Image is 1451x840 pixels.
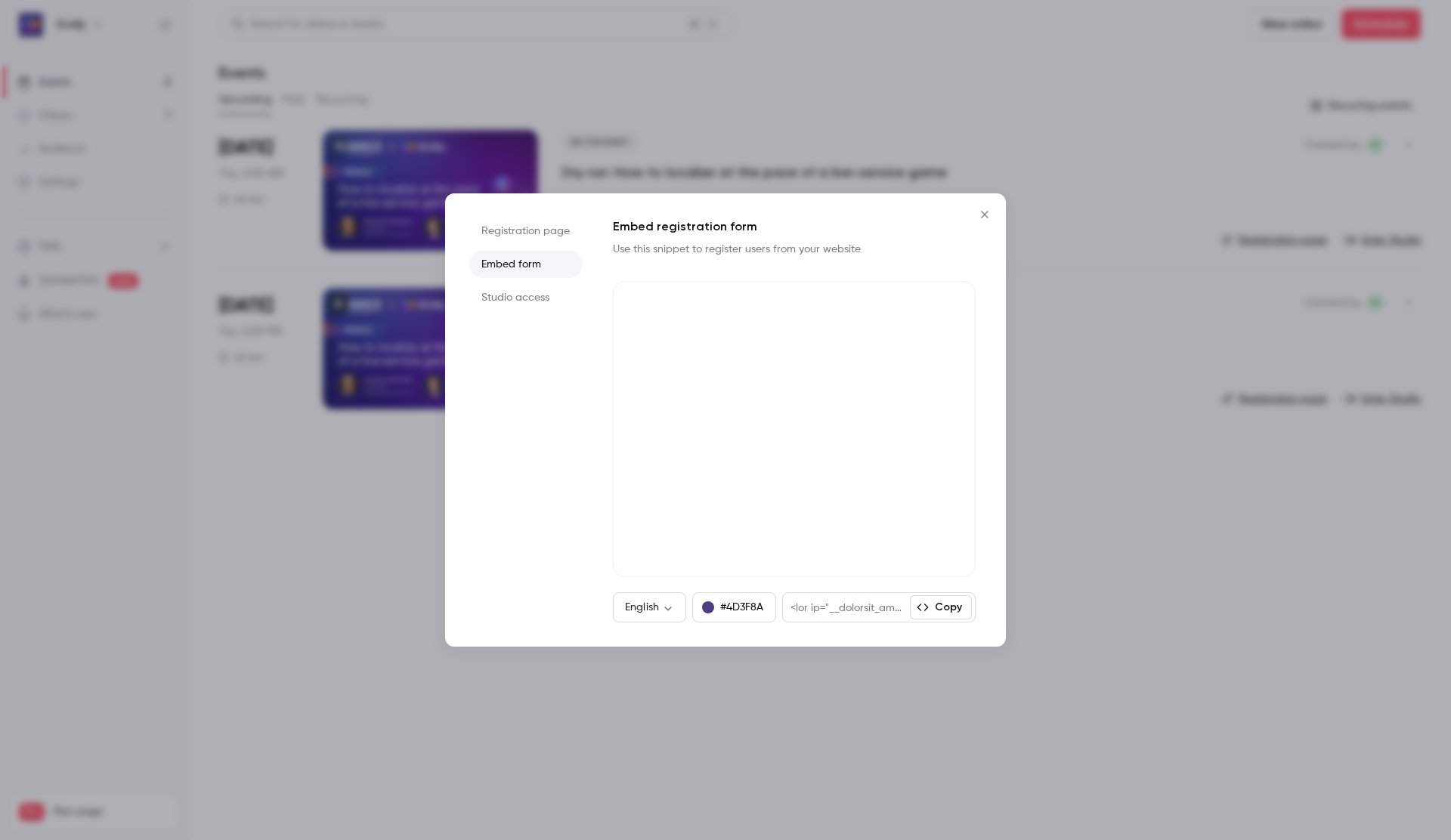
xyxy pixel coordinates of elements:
[39,39,166,51] div: Domain: [DOMAIN_NAME]
[613,281,976,577] iframe: Contrast registration form
[783,593,910,622] div: <lor ip="__dolorsit_ametconsecte_9185a1e4-s46d-3e56-t2in-20u098labo7e" dolor="magna: 711%; aliqua...
[469,218,583,245] li: Registration page
[613,218,976,236] h1: Embed registration form
[42,24,74,36] div: v 4.0.25
[41,88,53,100] img: tab_domain_overview_orange.svg
[150,88,162,100] img: tab_keywords_by_traffic_grey.svg
[613,242,885,257] p: Use this snippet to register users from your website
[24,39,36,51] img: website_grey.svg
[24,24,36,36] img: logo_orange.svg
[692,592,776,622] button: #4D3F8A
[970,199,1000,230] button: Close
[613,600,686,615] div: English
[469,284,583,311] li: Studio access
[910,595,972,619] button: Copy
[57,89,135,99] div: Domain Overview
[167,89,255,99] div: Keywords by Traffic
[469,251,583,278] li: Embed form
